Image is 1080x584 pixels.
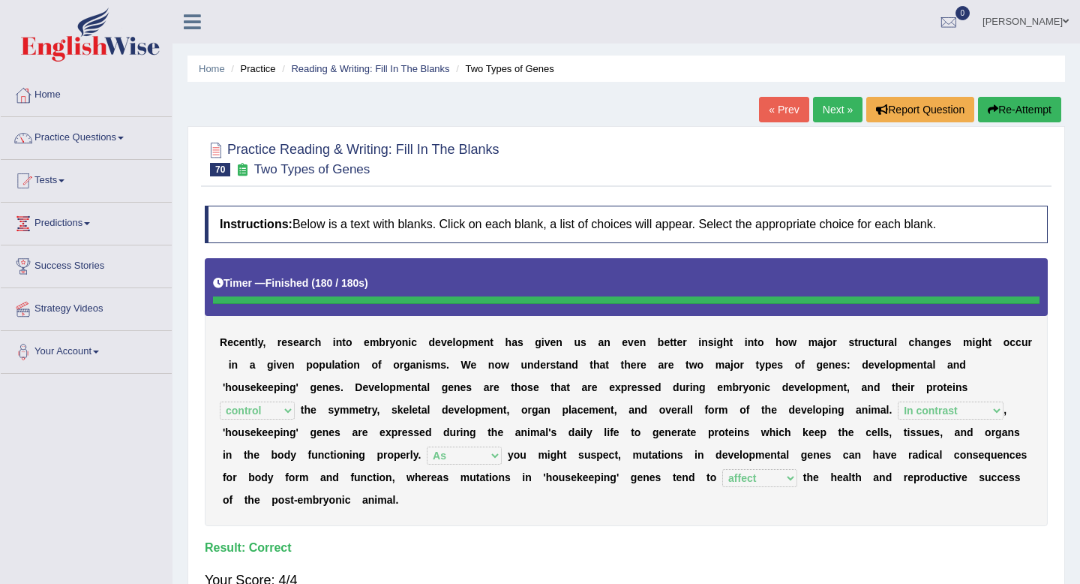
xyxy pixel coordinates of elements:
[471,359,477,371] b: e
[550,336,556,348] b: e
[677,336,683,348] b: e
[520,359,527,371] b: u
[1009,336,1015,348] b: c
[389,336,395,348] b: y
[309,336,315,348] b: c
[313,359,319,371] b: o
[277,359,283,371] b: v
[311,277,315,289] b: (
[571,359,578,371] b: d
[550,381,554,393] b: t
[490,381,493,393] b: r
[251,336,255,348] b: t
[637,381,643,393] b: s
[604,336,610,348] b: n
[587,381,591,393] b: r
[592,381,598,393] b: e
[561,381,567,393] b: a
[813,97,862,122] a: Next »
[886,359,889,371] b: l
[232,381,238,393] b: o
[808,336,817,348] b: m
[788,336,796,348] b: w
[306,359,313,371] b: p
[262,381,268,393] b: e
[319,359,325,371] b: p
[670,336,673,348] b: t
[698,336,701,348] b: i
[609,381,615,393] b: e
[421,381,427,393] b: a
[277,336,281,348] b: r
[505,336,512,348] b: h
[527,381,533,393] b: s
[854,336,858,348] b: t
[884,336,888,348] b: r
[988,336,992,348] b: t
[1027,336,1031,348] b: r
[199,63,225,74] a: Home
[841,359,847,371] b: s
[874,336,878,348] b: t
[441,336,447,348] b: v
[673,336,677,348] b: t
[268,381,274,393] b: e
[225,381,232,393] b: h
[748,336,754,348] b: n
[425,359,431,371] b: s
[874,359,880,371] b: v
[353,359,360,371] b: n
[210,163,230,176] span: 70
[868,336,874,348] b: c
[982,336,988,348] b: h
[389,381,396,393] b: p
[1,288,172,326] a: Strategy Videos
[593,359,600,371] b: h
[244,381,250,393] b: s
[847,359,850,371] b: :
[364,277,368,289] b: )
[227,336,233,348] b: e
[454,381,460,393] b: n
[336,336,343,348] b: n
[333,336,336,348] b: i
[916,359,923,371] b: n
[685,381,689,393] b: r
[494,359,501,371] b: o
[932,359,935,371] b: l
[245,336,252,348] b: n
[848,336,854,348] b: s
[823,359,829,371] b: e
[605,359,609,371] b: t
[777,359,783,371] b: s
[383,381,390,393] b: o
[346,336,352,348] b: o
[410,359,416,371] b: a
[250,359,256,371] b: a
[418,381,421,393] b: t
[745,336,748,348] b: i
[544,336,550,348] b: v
[295,381,298,393] b: '
[232,359,238,371] b: n
[315,336,322,348] b: h
[447,336,453,348] b: e
[829,359,835,371] b: n
[411,381,418,393] b: n
[679,381,686,393] b: u
[589,359,593,371] b: t
[469,336,478,348] b: m
[664,336,670,348] b: e
[374,381,380,393] b: e
[340,381,343,393] b: .
[955,6,970,20] span: 0
[371,359,378,371] b: o
[765,359,772,371] b: p
[461,359,471,371] b: W
[823,336,826,348] b: j
[223,381,225,393] b: '
[405,381,411,393] b: e
[328,381,334,393] b: e
[289,381,296,393] b: g
[621,359,625,371] b: t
